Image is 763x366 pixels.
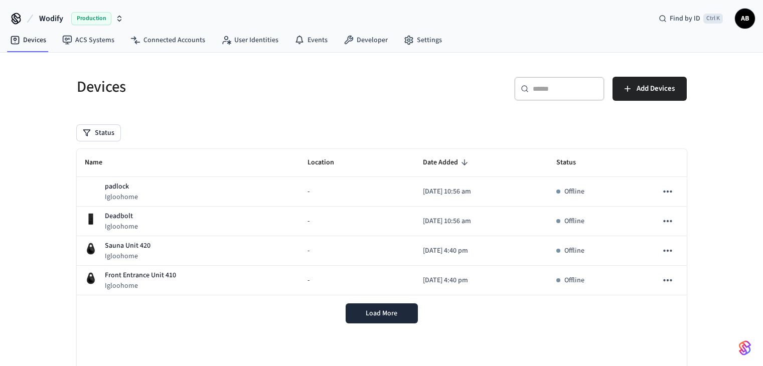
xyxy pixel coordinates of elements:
span: AB [736,10,754,28]
img: SeamLogoGradient.69752ec5.svg [739,340,751,356]
p: Deadbolt [105,211,138,222]
a: User Identities [213,31,286,49]
span: - [308,246,310,256]
p: Offline [564,275,584,286]
h5: Devices [77,77,376,97]
button: AB [735,9,755,29]
span: Production [71,12,111,25]
p: Sauna Unit 420 [105,241,150,251]
span: - [308,275,310,286]
img: igloohome_deadbolt_2s [85,213,97,225]
a: Connected Accounts [122,31,213,49]
div: Find by IDCtrl K [651,10,731,28]
a: ACS Systems [54,31,122,49]
p: Igloohome [105,251,150,261]
p: [DATE] 4:40 pm [423,275,540,286]
a: Developer [336,31,396,49]
a: Events [286,31,336,49]
span: Find by ID [670,14,700,24]
p: [DATE] 10:56 am [423,187,540,197]
span: Wodify [39,13,63,25]
img: igloohome_igke [85,272,97,284]
span: Add Devices [637,82,675,95]
p: Offline [564,187,584,197]
span: Name [85,155,115,170]
p: Offline [564,246,584,256]
a: Devices [2,31,54,49]
p: [DATE] 10:56 am [423,216,540,227]
table: sticky table [77,149,687,295]
p: Offline [564,216,584,227]
span: Load More [366,308,397,318]
button: Load More [346,303,418,323]
button: Add Devices [613,77,687,101]
span: - [308,187,310,197]
p: Igloohome [105,222,138,232]
p: Igloohome [105,192,138,202]
a: Settings [396,31,450,49]
span: - [308,216,310,227]
p: Igloohome [105,281,176,291]
span: Location [308,155,347,170]
button: Status [77,125,120,141]
p: padlock [105,181,138,192]
img: igloohome_igke [85,243,97,255]
p: [DATE] 4:40 pm [423,246,540,256]
span: Date Added [423,155,471,170]
span: Status [556,155,589,170]
span: Ctrl K [703,14,723,24]
p: Front Entrance Unit 410 [105,270,176,281]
